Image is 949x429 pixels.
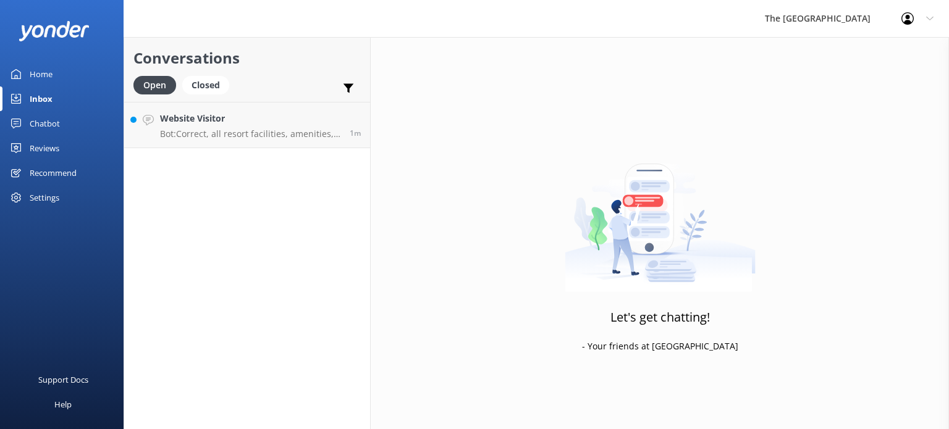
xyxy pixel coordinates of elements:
div: Chatbot [30,111,60,136]
a: Closed [182,78,235,91]
p: - Your friends at [GEOGRAPHIC_DATA] [582,339,738,353]
div: Settings [30,185,59,210]
div: Open [133,76,176,94]
img: yonder-white-logo.png [19,21,90,41]
div: Closed [182,76,229,94]
h3: Let's get chatting! [610,307,710,327]
div: Home [30,62,53,86]
p: Bot: Correct, all resort facilities, amenities, and services are reserved exclusively for in-hous... [160,128,340,140]
div: Support Docs [38,367,88,392]
h2: Conversations [133,46,361,70]
img: artwork of a man stealing a conversation from at giant smartphone [565,138,756,292]
div: Recommend [30,160,77,185]
h4: Website Visitor [160,112,340,125]
a: Website VisitorBot:Correct, all resort facilities, amenities, and services are reserved exclusive... [124,102,370,148]
a: Open [133,78,182,91]
div: Inbox [30,86,53,111]
span: Sep 05 2025 11:59pm (UTC -10:00) Pacific/Honolulu [350,128,361,138]
div: Help [54,392,72,417]
div: Reviews [30,136,59,160]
